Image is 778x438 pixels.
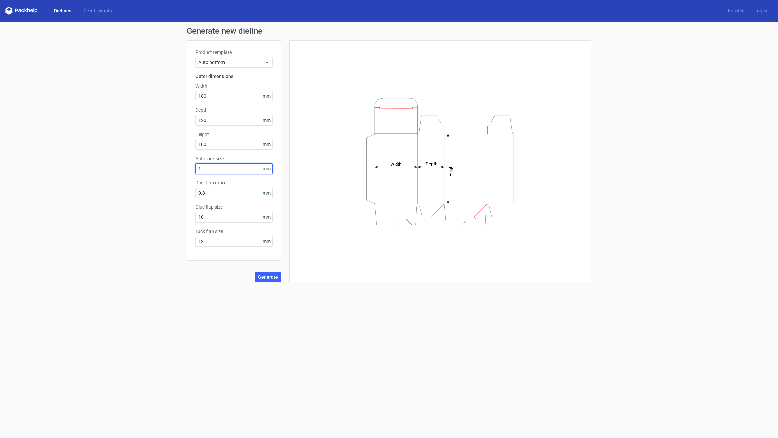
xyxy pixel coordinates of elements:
label: Depth [195,107,273,113]
span: mm [261,188,272,198]
h3: Outer dimensions [195,73,273,80]
label: Auto lock size [195,155,273,162]
label: Dust flap ratio [195,179,273,186]
label: Product template [195,49,273,56]
tspan: Width [390,161,401,166]
label: Width [195,82,273,89]
span: Generate [258,275,278,279]
span: mm [261,212,272,222]
span: mm [261,91,272,101]
a: Dielines [49,7,77,14]
label: Glue flap size [195,204,273,210]
label: Tuck flap size [195,228,273,235]
a: Diecut layouts [77,7,117,14]
span: Auto bottom [198,59,265,66]
a: Log in [749,7,773,14]
a: Register [721,7,749,14]
tspan: Depth [426,161,437,166]
button: Generate [255,272,281,282]
h1: Generate new dieline [187,27,591,35]
span: mm [261,236,272,246]
span: mm [261,139,272,149]
span: mm [261,115,272,125]
label: Height [195,131,273,138]
span: mm [261,164,272,174]
tspan: Height [448,164,453,176]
